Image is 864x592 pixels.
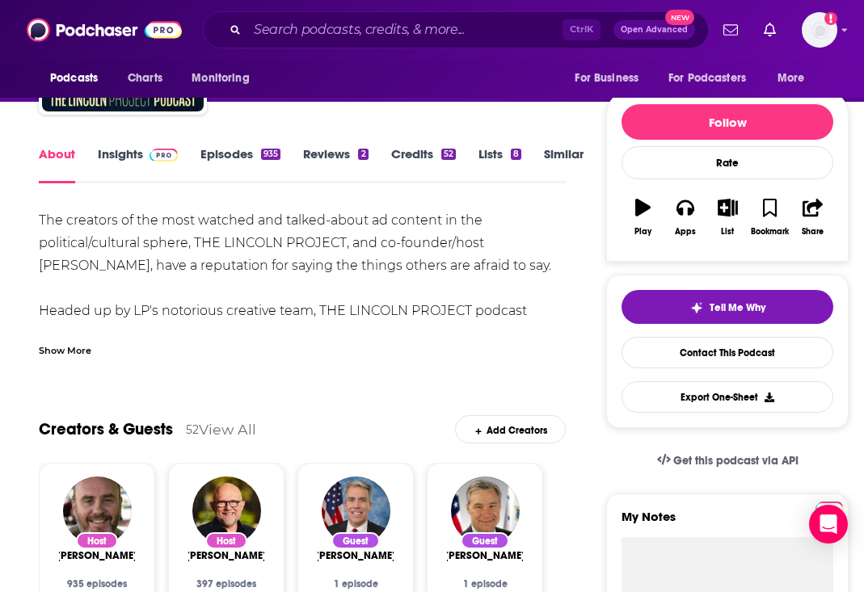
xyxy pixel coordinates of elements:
div: 2 [358,149,368,160]
button: open menu [766,63,825,94]
div: 935 episodes [59,578,135,590]
button: Show profile menu [802,12,837,48]
div: 52 [186,422,199,437]
a: Joe Walsh [315,549,396,562]
div: Guest [461,532,509,549]
input: Search podcasts, credits, & more... [247,17,563,43]
span: For Business [575,67,639,90]
div: Search podcasts, credits, & more... [203,11,709,48]
div: Add Creators [455,415,566,443]
button: open menu [180,63,270,94]
span: Tell Me Why [710,301,765,314]
label: My Notes [622,509,833,537]
button: Export One-Sheet [622,381,833,413]
a: InsightsPodchaser Pro [98,146,178,183]
a: Show notifications dropdown [717,16,744,44]
button: open menu [563,63,659,94]
a: Rick Wilson [186,549,267,562]
div: Host [76,532,118,549]
a: Similar [544,146,584,183]
a: Episodes935 [200,146,280,183]
div: The creators of the most watched and talked-about ad content in the political/cultural sphere, TH... [39,209,566,435]
span: Monitoring [192,67,249,90]
button: Open AdvancedNew [613,20,695,40]
img: Reed Galen [63,477,132,545]
a: About [39,146,75,183]
div: 1 episode [318,578,394,590]
span: Podcasts [50,67,98,90]
div: Share [802,227,824,237]
span: More [778,67,805,90]
span: New [665,10,694,25]
img: Sheldon Whitehouse [451,477,520,545]
button: Play [622,188,664,246]
a: Reviews2 [303,146,368,183]
a: Credits52 [391,146,456,183]
img: Podchaser - Follow, Share and Rate Podcasts [27,15,182,45]
div: Bookmark [751,227,789,237]
a: Sheldon Whitehouse [445,549,525,562]
img: User Profile [802,12,837,48]
div: Apps [675,227,696,237]
span: [PERSON_NAME] [186,549,267,562]
span: [PERSON_NAME] [445,549,525,562]
div: Host [205,532,247,549]
img: Podchaser Pro [816,502,844,514]
a: Creators & Guests [39,419,173,439]
span: For Podcasters [668,67,746,90]
img: tell me why sparkle [690,301,703,314]
div: Open Intercom Messenger [809,505,848,544]
span: [PERSON_NAME] [57,549,137,562]
div: Rate [622,146,833,179]
div: 8 [511,149,521,160]
span: Logged in as calellac [802,12,837,48]
button: List [706,188,748,246]
button: Share [791,188,833,246]
div: List [721,227,734,237]
span: Get this podcast via API [673,454,799,468]
span: Open Advanced [621,26,688,34]
img: Rick Wilson [192,477,261,545]
img: Joe Walsh [322,477,390,545]
span: Ctrl K [563,19,601,40]
a: Contact This Podcast [622,337,833,368]
a: Pro website [816,499,844,514]
button: Apps [664,188,706,246]
div: 935 [261,149,280,160]
span: [PERSON_NAME] [315,549,396,562]
div: Play [634,227,651,237]
button: open menu [658,63,769,94]
a: Show notifications dropdown [757,16,782,44]
div: 397 episodes [188,578,264,590]
a: Lists8 [478,146,521,183]
span: Charts [128,67,162,90]
button: open menu [39,63,119,94]
button: Bookmark [749,188,791,246]
svg: Add a profile image [824,12,837,25]
div: 1 episode [447,578,523,590]
a: Get this podcast via API [644,441,812,481]
a: View All [199,421,256,438]
div: Guest [331,532,380,549]
button: Follow [622,104,833,140]
div: 52 [441,149,456,160]
a: Charts [117,63,172,94]
button: tell me why sparkleTell Me Why [622,290,833,324]
img: Podchaser Pro [150,149,178,162]
a: Reed Galen [57,549,137,562]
